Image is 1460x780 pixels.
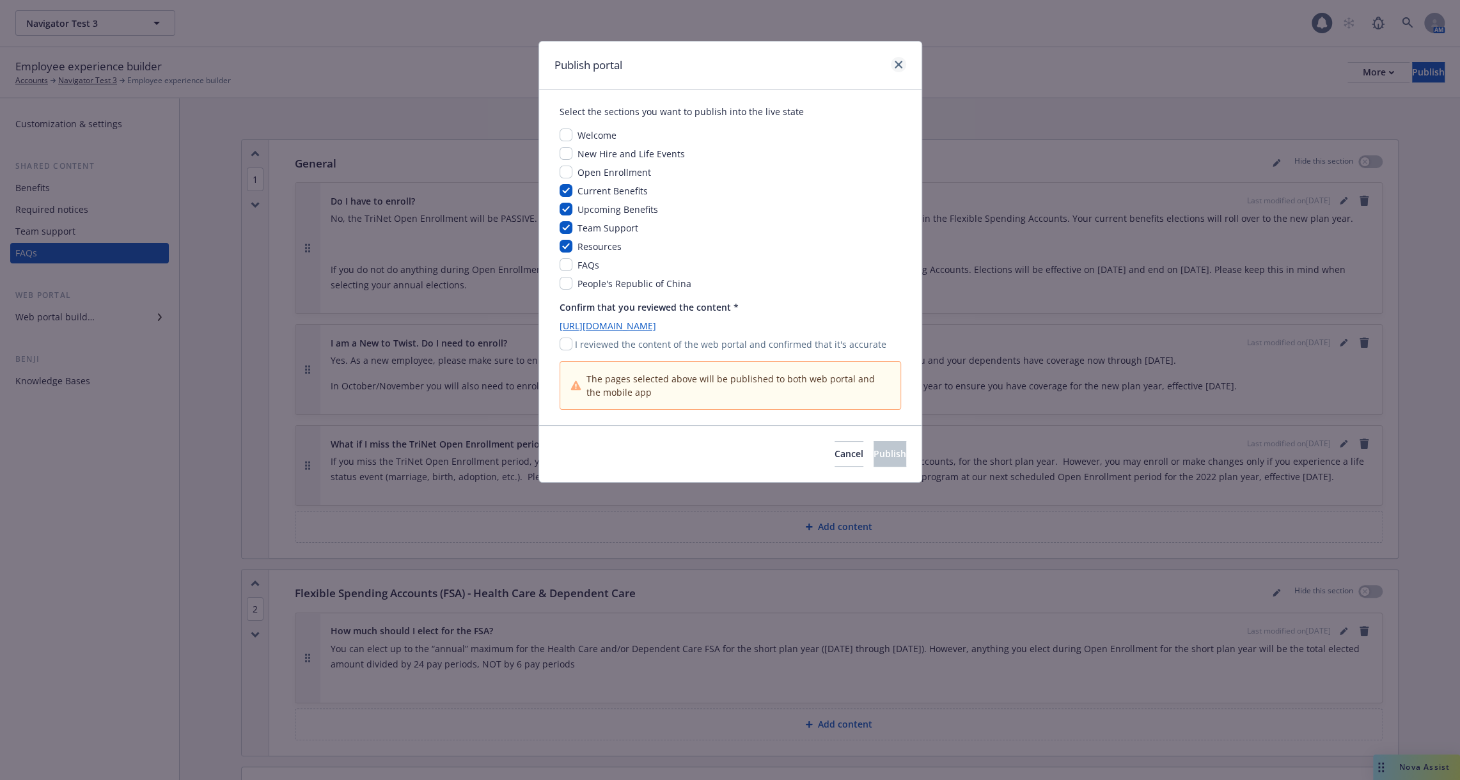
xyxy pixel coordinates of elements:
span: New Hire and Life Events [577,148,685,160]
button: Cancel [835,441,863,467]
span: Cancel [835,448,863,460]
span: Open Enrollment [577,166,651,178]
span: Upcoming Benefits [577,203,658,215]
span: Team Support [577,222,638,234]
span: Welcome [577,129,616,141]
h1: Publish portal [554,57,622,74]
span: People's Republic of China [577,277,691,290]
p: Confirm that you reviewed the content * [560,300,901,314]
span: Resources [577,240,622,253]
span: FAQs [577,259,599,271]
a: close [891,57,906,72]
a: [URL][DOMAIN_NAME] [560,319,901,332]
button: Publish [874,441,906,467]
span: Current Benefits [577,185,648,197]
span: The pages selected above will be published to both web portal and the mobile app [586,372,890,399]
span: Publish [874,448,906,460]
div: Select the sections you want to publish into the live state [560,105,901,118]
p: I reviewed the content of the web portal and confirmed that it's accurate [575,338,886,351]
